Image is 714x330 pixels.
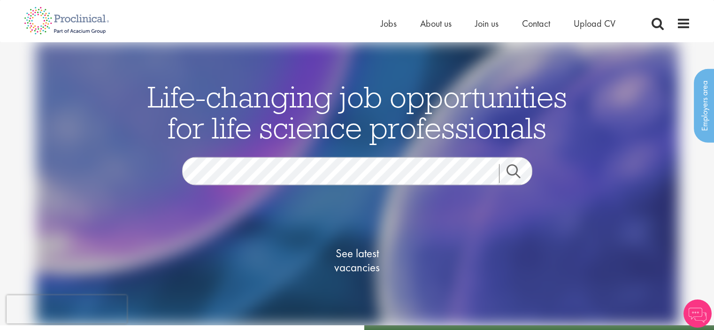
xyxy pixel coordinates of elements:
a: Contact [522,17,550,30]
img: Chatbot [683,299,712,328]
a: Job search submit button [499,164,539,183]
a: Upload CV [574,17,615,30]
img: candidate home [35,42,678,325]
a: See latestvacancies [310,208,404,312]
a: About us [420,17,452,30]
a: Jobs [381,17,397,30]
span: Life-changing job opportunities for life science professionals [147,77,567,146]
a: Join us [475,17,499,30]
iframe: reCAPTCHA [7,295,127,323]
span: See latest vacancies [310,246,404,274]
